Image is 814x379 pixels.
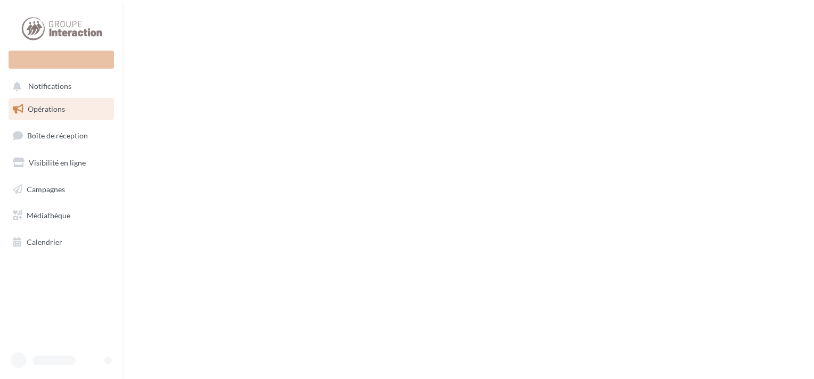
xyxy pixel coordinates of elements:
[6,98,116,120] a: Opérations
[27,184,65,193] span: Campagnes
[6,124,116,147] a: Boîte de réception
[6,152,116,174] a: Visibilité en ligne
[28,104,65,113] span: Opérations
[29,158,86,167] span: Visibilité en ligne
[27,211,70,220] span: Médiathèque
[6,178,116,201] a: Campagnes
[28,82,71,91] span: Notifications
[27,131,88,140] span: Boîte de réception
[27,237,62,246] span: Calendrier
[6,231,116,253] a: Calendrier
[6,204,116,227] a: Médiathèque
[9,51,114,69] div: Nouvelle campagne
